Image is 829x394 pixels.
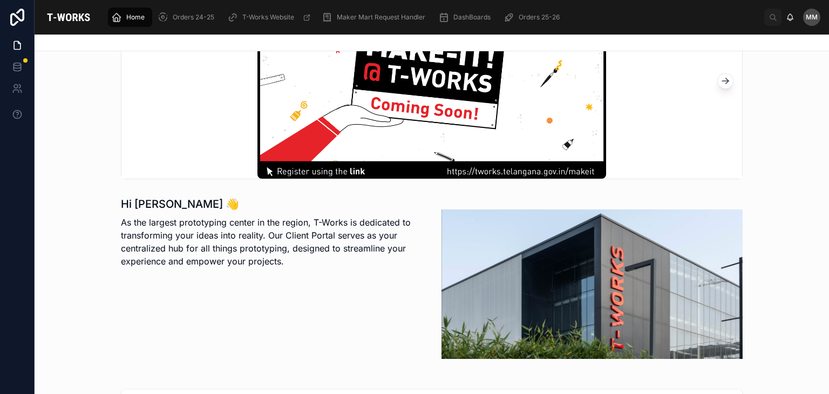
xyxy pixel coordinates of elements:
[121,196,422,212] h1: Hi [PERSON_NAME] 👋
[435,8,498,27] a: DashBoards
[43,9,94,26] img: App logo
[441,209,743,359] img: 20656-Tworks-build.png
[519,13,560,22] span: Orders 25-26
[806,13,818,22] span: MM
[224,8,316,27] a: T-Works Website
[318,8,433,27] a: Maker Mart Request Handler
[154,8,222,27] a: Orders 24-25
[108,8,152,27] a: Home
[173,13,214,22] span: Orders 24-25
[453,13,491,22] span: DashBoards
[242,13,294,22] span: T-Works Website
[500,8,567,27] a: Orders 25-26
[337,13,425,22] span: Maker Mart Request Handler
[126,13,145,22] span: Home
[121,216,422,268] p: As the largest prototyping center in the region, T-Works is dedicated to transforming your ideas ...
[103,5,764,29] div: scrollable content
